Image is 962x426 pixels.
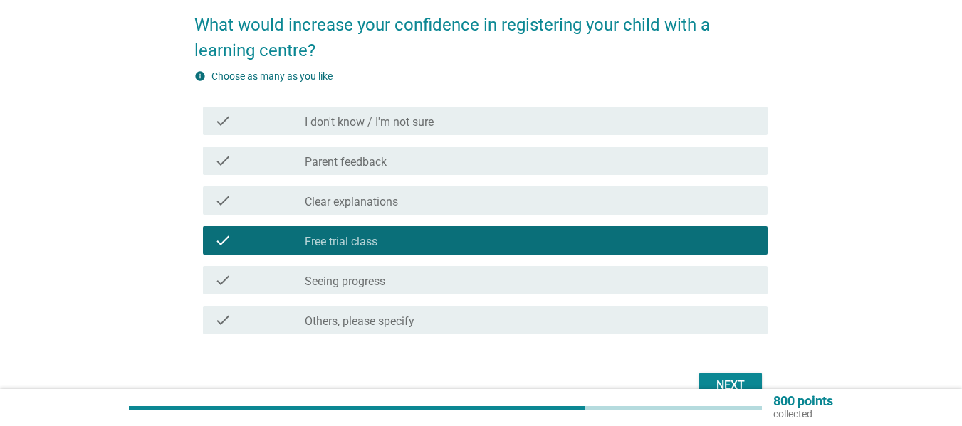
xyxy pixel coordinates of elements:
[214,192,231,209] i: check
[699,373,762,398] button: Next
[305,155,387,169] label: Parent feedback
[305,195,398,209] label: Clear explanations
[214,112,231,129] i: check
[305,235,377,249] label: Free trial class
[214,232,231,249] i: check
[214,272,231,289] i: check
[305,275,385,289] label: Seeing progress
[711,377,751,394] div: Next
[194,70,206,82] i: info
[305,115,434,129] label: I don't know / I'm not sure
[773,395,833,408] p: 800 points
[211,70,333,82] label: Choose as many as you like
[214,311,231,329] i: check
[305,314,414,329] label: Others, please specify
[214,152,231,169] i: check
[773,408,833,420] p: collected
